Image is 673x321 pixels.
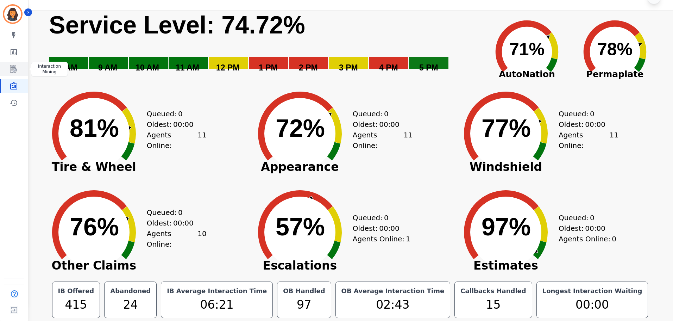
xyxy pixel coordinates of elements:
[178,109,183,119] span: 0
[541,286,644,296] div: Longest Interaction Waiting
[453,163,559,171] span: Windshield
[609,130,618,151] span: 11
[147,130,207,151] div: Agents Online:
[353,223,405,234] div: Oldest:
[57,286,96,296] div: IB Offered
[197,130,206,151] span: 11
[419,63,438,72] text: 5 PM
[403,130,412,151] span: 11
[379,63,398,72] text: 4 PM
[176,63,199,72] text: 11 AM
[70,115,119,142] text: 81%
[597,39,633,59] text: 78%
[509,39,545,59] text: 71%
[147,218,200,228] div: Oldest:
[406,234,410,244] span: 1
[4,6,21,23] img: Bordered avatar
[147,228,207,249] div: Agents Online:
[109,286,152,296] div: Abandoned
[173,218,194,228] span: 00:00
[282,296,326,314] div: 97
[247,262,353,269] span: Escalations
[353,212,405,223] div: Queued:
[48,10,482,82] svg: Service Level: 0%
[276,213,325,241] text: 57%
[340,286,446,296] div: OB Average Interaction Time
[41,262,147,269] span: Other Claims
[299,63,318,72] text: 2 PM
[216,63,239,72] text: 12 PM
[340,296,446,314] div: 02:43
[459,286,528,296] div: Callbacks Handled
[147,207,200,218] div: Queued:
[109,296,152,314] div: 24
[353,130,413,151] div: Agents Online:
[98,63,117,72] text: 9 AM
[541,296,644,314] div: 00:00
[559,119,611,130] div: Oldest:
[58,63,77,72] text: 8 AM
[165,286,268,296] div: IB Average Interaction Time
[559,130,618,151] div: Agents Online:
[482,213,531,241] text: 97%
[590,212,595,223] span: 0
[165,296,268,314] div: 06:21
[353,234,413,244] div: Agents Online:
[49,11,305,39] text: Service Level: 74.72%
[571,68,659,81] span: Permaplate
[483,68,571,81] span: AutoNation
[178,207,183,218] span: 0
[147,109,200,119] div: Queued:
[247,163,353,171] span: Appearance
[41,163,147,171] span: Tire & Wheel
[70,213,119,241] text: 76%
[612,234,616,244] span: 0
[339,63,358,72] text: 3 PM
[259,63,278,72] text: 1 PM
[173,119,194,130] span: 00:00
[590,109,595,119] span: 0
[282,286,326,296] div: OB Handled
[559,234,618,244] div: Agents Online:
[147,119,200,130] div: Oldest:
[379,223,400,234] span: 00:00
[559,109,611,119] div: Queued:
[276,115,325,142] text: 72%
[559,212,611,223] div: Queued:
[559,223,611,234] div: Oldest:
[379,119,400,130] span: 00:00
[384,109,389,119] span: 0
[57,296,96,314] div: 415
[353,109,405,119] div: Queued:
[585,223,605,234] span: 00:00
[459,296,528,314] div: 15
[384,212,389,223] span: 0
[353,119,405,130] div: Oldest:
[585,119,605,130] span: 00:00
[453,262,559,269] span: Estimates
[482,115,531,142] text: 77%
[197,228,206,249] span: 10
[136,63,159,72] text: 10 AM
